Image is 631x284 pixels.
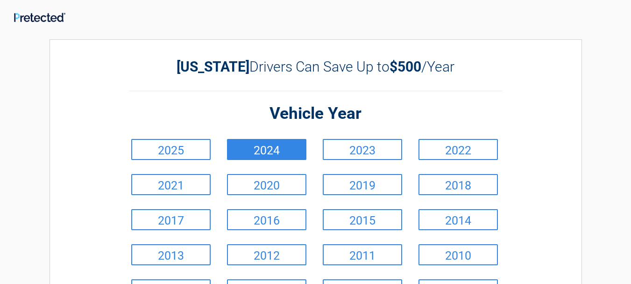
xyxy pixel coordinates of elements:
a: 2023 [323,139,402,160]
a: 2021 [131,174,211,195]
b: $500 [390,58,421,75]
a: 2013 [131,244,211,265]
a: 2022 [418,139,498,160]
img: Main Logo [14,13,65,22]
a: 2018 [418,174,498,195]
b: [US_STATE] [177,58,249,75]
a: 2020 [227,174,306,195]
a: 2014 [418,209,498,230]
a: 2012 [227,244,306,265]
a: 2017 [131,209,211,230]
h2: Vehicle Year [129,103,503,125]
a: 2016 [227,209,306,230]
a: 2024 [227,139,306,160]
h2: Drivers Can Save Up to /Year [129,58,503,75]
a: 2019 [323,174,402,195]
a: 2010 [418,244,498,265]
a: 2011 [323,244,402,265]
a: 2025 [131,139,211,160]
a: 2015 [323,209,402,230]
